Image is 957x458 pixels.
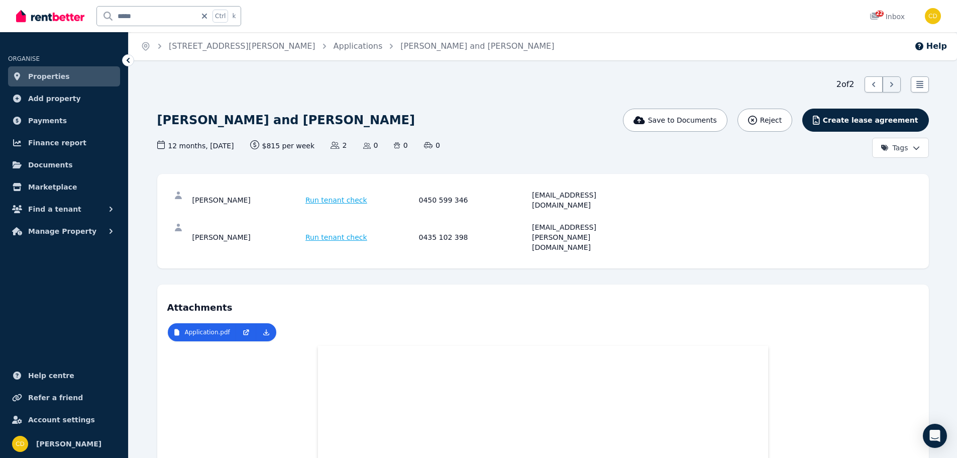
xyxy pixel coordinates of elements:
[157,112,415,128] h1: [PERSON_NAME] and [PERSON_NAME]
[8,410,120,430] a: Account settings
[28,70,70,82] span: Properties
[532,190,643,210] div: [EMAIL_ADDRESS][DOMAIN_NAME]
[212,10,228,23] span: Ctrl
[185,328,230,336] p: Application.pdf
[192,222,303,252] div: [PERSON_NAME]
[28,414,95,426] span: Account settings
[305,195,367,205] span: Run tenant check
[760,115,782,125] span: Reject
[28,392,83,404] span: Refer a friend
[8,388,120,408] a: Refer a friend
[331,140,347,150] span: 2
[8,177,120,197] a: Marketplace
[8,66,120,86] a: Properties
[12,436,28,452] img: Chris Dimitropoulos
[28,225,96,237] span: Manage Property
[334,41,383,51] a: Applications
[28,181,77,193] span: Marketplace
[648,115,717,125] span: Save to Documents
[532,222,643,252] div: [EMAIL_ADDRESS][PERSON_NAME][DOMAIN_NAME]
[424,140,440,150] span: 0
[881,143,908,153] span: Tags
[914,40,947,52] button: Help
[8,133,120,153] a: Finance report
[876,11,884,17] span: 22
[419,222,529,252] div: 0435 102 398
[28,203,81,215] span: Find a tenant
[28,370,74,382] span: Help centre
[836,78,855,90] span: 2 of 2
[256,323,276,341] a: Download Attachment
[129,32,566,60] nav: Breadcrumb
[802,109,928,132] button: Create lease agreement
[8,88,120,109] a: Add property
[870,12,905,22] div: Inbox
[28,93,81,105] span: Add property
[167,295,919,315] h4: Attachments
[8,221,120,241] button: Manage Property
[400,41,554,51] a: [PERSON_NAME] and [PERSON_NAME]
[8,365,120,386] a: Help centre
[157,140,234,151] span: 12 months , [DATE]
[250,140,315,151] span: $815 per week
[923,424,947,448] div: Open Intercom Messenger
[8,199,120,219] button: Find a tenant
[363,140,378,150] span: 0
[232,12,236,20] span: k
[872,138,929,158] button: Tags
[823,115,918,125] span: Create lease agreement
[419,190,529,210] div: 0450 599 346
[169,41,315,51] a: [STREET_ADDRESS][PERSON_NAME]
[28,115,67,127] span: Payments
[168,323,236,341] a: Application.pdf
[925,8,941,24] img: Chris Dimitropoulos
[8,155,120,175] a: Documents
[394,140,407,150] span: 0
[28,159,73,171] span: Documents
[28,137,86,149] span: Finance report
[236,323,256,341] a: Open in new Tab
[737,109,792,132] button: Reject
[623,109,727,132] button: Save to Documents
[16,9,84,24] img: RentBetter
[192,190,303,210] div: [PERSON_NAME]
[305,232,367,242] span: Run tenant check
[8,55,40,62] span: ORGANISE
[8,111,120,131] a: Payments
[36,438,101,450] span: [PERSON_NAME]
